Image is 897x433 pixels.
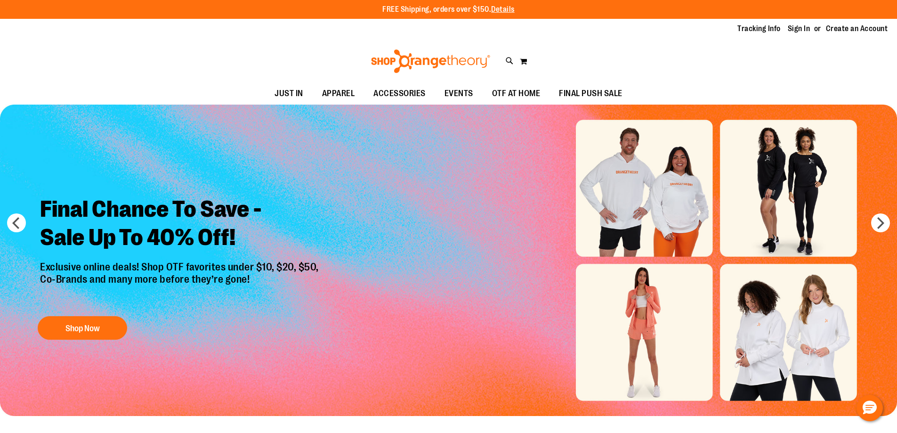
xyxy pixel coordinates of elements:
a: EVENTS [435,83,483,105]
a: JUST IN [265,83,313,105]
span: ACCESSORIES [373,83,426,104]
span: OTF AT HOME [492,83,541,104]
h2: Final Chance To Save - Sale Up To 40% Off! [33,188,328,261]
span: APPAREL [322,83,355,104]
span: EVENTS [444,83,473,104]
button: Hello, have a question? Let’s chat. [857,395,883,421]
span: JUST IN [275,83,303,104]
a: Final Chance To Save -Sale Up To 40% Off! Exclusive online deals! Shop OTF favorites under $10, $... [33,188,328,345]
p: Exclusive online deals! Shop OTF favorites under $10, $20, $50, Co-Brands and many more before th... [33,261,328,307]
button: Shop Now [38,316,127,340]
a: ACCESSORIES [364,83,435,105]
a: OTF AT HOME [483,83,550,105]
a: Sign In [788,24,810,34]
span: FINAL PUSH SALE [559,83,622,104]
a: APPAREL [313,83,364,105]
button: next [871,213,890,232]
button: prev [7,213,26,232]
a: Tracking Info [737,24,781,34]
img: Shop Orangetheory [370,49,492,73]
p: FREE Shipping, orders over $150. [382,4,515,15]
a: Create an Account [826,24,888,34]
a: Details [491,5,515,14]
a: FINAL PUSH SALE [550,83,632,105]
